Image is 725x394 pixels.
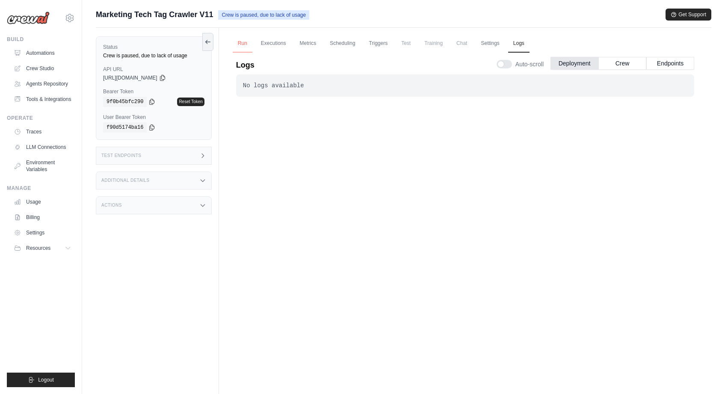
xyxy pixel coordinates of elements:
[10,226,75,240] a: Settings
[7,185,75,192] div: Manage
[7,36,75,43] div: Build
[10,140,75,154] a: LLM Connections
[7,373,75,387] button: Logout
[451,35,472,52] span: Chat is not available until the deployment is complete
[325,35,360,53] a: Scheduling
[38,376,54,383] span: Logout
[26,245,50,252] span: Resources
[103,97,147,107] code: 9f0b45bfc290
[7,115,75,121] div: Operate
[103,52,204,59] div: Crew is paused, due to lack of usage
[103,114,204,121] label: User Bearer Token
[476,35,504,53] a: Settings
[233,35,252,53] a: Run
[10,62,75,75] a: Crew Studio
[103,122,147,133] code: f90d5174ba16
[256,35,291,53] a: Executions
[218,10,309,20] span: Crew is paused, due to lack of usage
[666,9,711,21] button: Get Support
[103,66,204,73] label: API URL
[10,210,75,224] a: Billing
[177,98,204,106] a: Reset Token
[101,203,122,208] h3: Actions
[10,125,75,139] a: Traces
[103,88,204,95] label: Bearer Token
[396,35,416,52] span: Test
[236,59,254,71] p: Logs
[364,35,393,53] a: Triggers
[10,92,75,106] a: Tools & Integrations
[103,74,157,81] span: [URL][DOMAIN_NAME]
[515,60,544,68] span: Auto-scroll
[243,81,687,90] div: No logs available
[10,156,75,176] a: Environment Variables
[10,46,75,60] a: Automations
[101,178,149,183] h3: Additional Details
[7,12,50,24] img: Logo
[103,44,204,50] label: Status
[598,57,646,70] button: Crew
[646,57,694,70] button: Endpoints
[101,153,142,158] h3: Test Endpoints
[10,241,75,255] button: Resources
[508,35,530,53] a: Logs
[682,353,725,394] iframe: Chat Widget
[550,57,598,70] button: Deployment
[10,195,75,209] a: Usage
[10,77,75,91] a: Agents Repository
[419,35,448,52] span: Training is not available until the deployment is complete
[96,9,213,21] span: Marketing Tech Tag Crawler V11
[295,35,322,53] a: Metrics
